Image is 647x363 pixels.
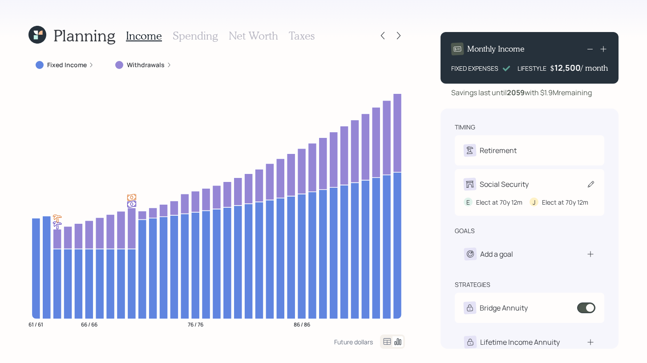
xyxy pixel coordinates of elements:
[554,62,581,73] div: 12,500
[480,179,529,190] div: Social Security
[289,29,315,42] h3: Taxes
[530,198,538,207] div: J
[28,320,43,328] tspan: 61 / 61
[550,63,554,73] h4: $
[126,29,162,42] h3: Income
[480,249,513,259] div: Add a goal
[455,123,475,132] div: timing
[476,198,522,207] div: Elect at 70y 12m
[229,29,278,42] h3: Net Worth
[467,44,525,54] h4: Monthly Income
[173,29,218,42] h3: Spending
[294,320,310,328] tspan: 86 / 86
[480,145,517,156] div: Retirement
[127,60,165,69] label: Withdrawals
[581,63,608,73] h4: / month
[188,320,203,328] tspan: 76 / 76
[464,198,473,207] div: E
[451,87,592,98] div: Savings last until with $1.9M remaining
[53,26,115,45] h1: Planning
[507,88,525,97] b: 2059
[518,64,546,73] div: LIFESTYLE
[542,198,588,207] div: Elect at 70y 12m
[480,302,528,313] div: Bridge Annuity
[334,338,373,346] div: Future dollars
[81,320,97,328] tspan: 66 / 66
[480,337,560,347] div: Lifetime Income Annuity
[47,60,87,69] label: Fixed Income
[451,64,498,73] div: FIXED EXPENSES
[455,226,475,235] div: goals
[455,280,490,289] div: strategies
